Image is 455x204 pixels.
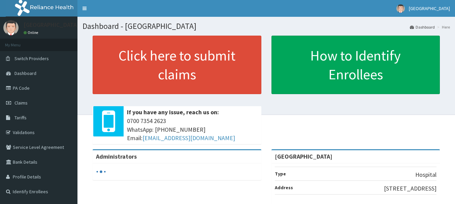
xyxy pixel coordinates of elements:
[410,24,435,30] a: Dashboard
[83,22,450,31] h1: Dashboard - [GEOGRAPHIC_DATA]
[96,153,137,160] b: Administrators
[415,170,436,179] p: Hospital
[275,171,286,177] b: Type
[14,55,49,62] span: Switch Providers
[384,184,436,193] p: [STREET_ADDRESS]
[396,4,405,13] img: User Image
[271,36,440,94] a: How to Identify Enrollees
[275,185,293,191] b: Address
[142,134,235,142] a: [EMAIL_ADDRESS][DOMAIN_NAME]
[24,30,40,35] a: Online
[14,115,27,121] span: Tariffs
[435,24,450,30] li: Here
[127,108,219,116] b: If you have any issue, reach us on:
[409,5,450,11] span: [GEOGRAPHIC_DATA]
[96,167,106,177] svg: audio-loading
[14,100,28,106] span: Claims
[93,36,261,94] a: Click here to submit claims
[3,20,19,35] img: User Image
[14,70,36,76] span: Dashboard
[127,117,258,142] span: 0700 7354 2623 WhatsApp: [PHONE_NUMBER] Email:
[24,22,79,28] p: [GEOGRAPHIC_DATA]
[275,153,332,160] strong: [GEOGRAPHIC_DATA]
